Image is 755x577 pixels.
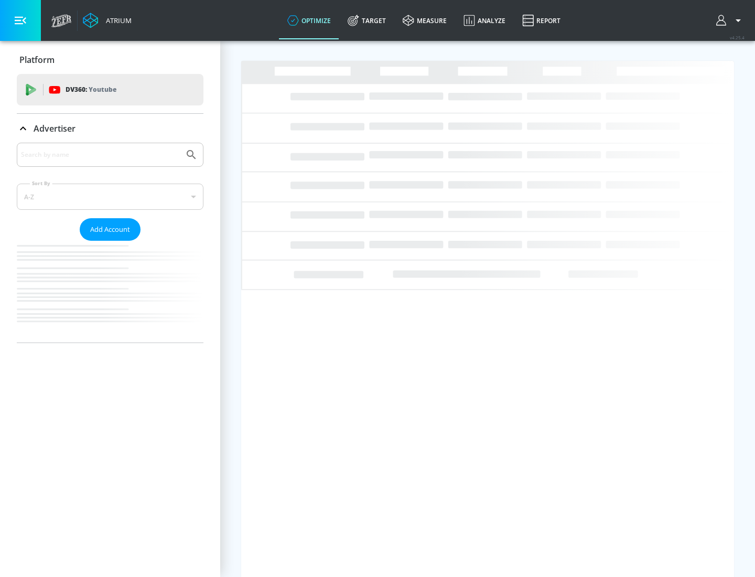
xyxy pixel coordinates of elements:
[339,2,394,39] a: Target
[30,180,52,187] label: Sort By
[17,114,203,143] div: Advertiser
[17,143,203,343] div: Advertiser
[21,148,180,162] input: Search by name
[89,84,116,95] p: Youtube
[17,241,203,343] nav: list of Advertiser
[83,13,132,28] a: Atrium
[17,184,203,210] div: A-Z
[90,223,130,236] span: Add Account
[514,2,569,39] a: Report
[17,45,203,74] div: Platform
[279,2,339,39] a: optimize
[17,74,203,105] div: DV360: Youtube
[80,218,141,241] button: Add Account
[102,16,132,25] div: Atrium
[394,2,455,39] a: measure
[66,84,116,95] p: DV360:
[730,35,745,40] span: v 4.25.4
[34,123,75,134] p: Advertiser
[455,2,514,39] a: Analyze
[19,54,55,66] p: Platform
